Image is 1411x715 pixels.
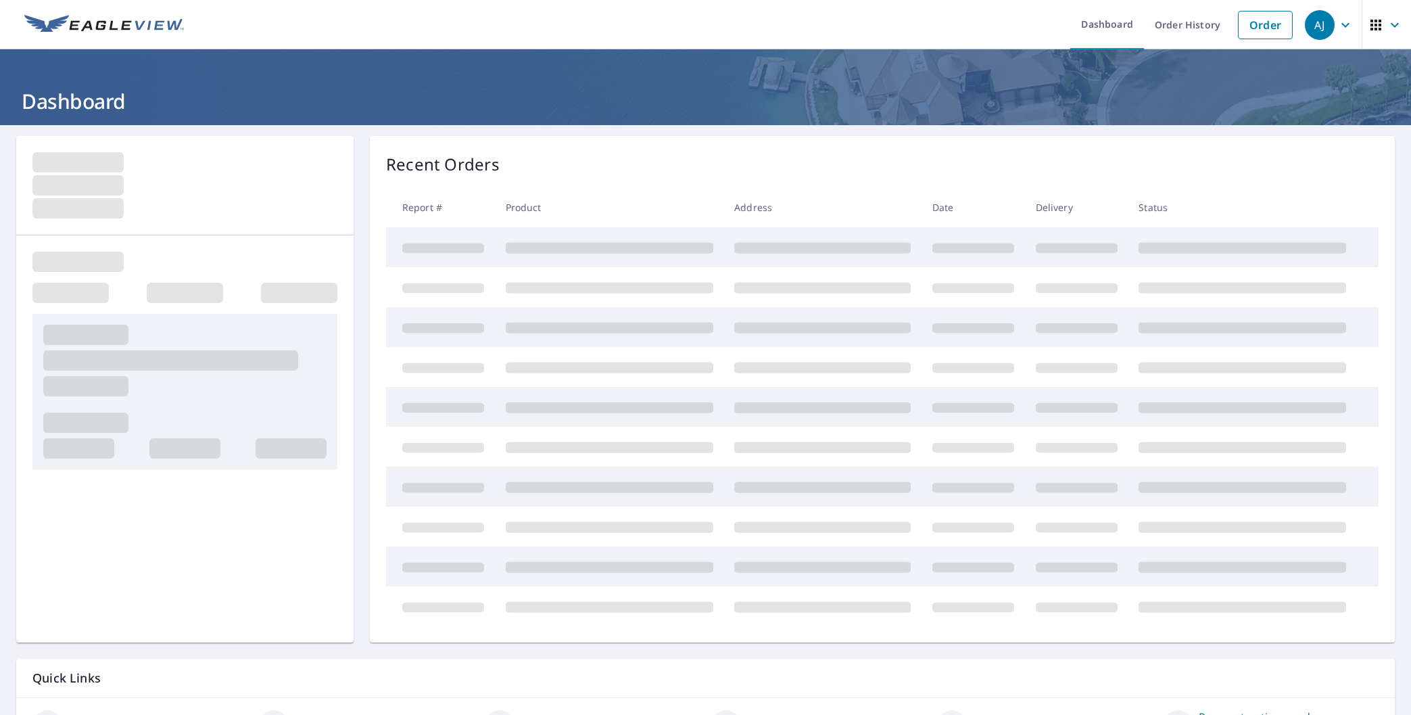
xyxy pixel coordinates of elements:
th: Product [495,187,724,227]
th: Status [1128,187,1357,227]
a: Order [1238,11,1293,39]
th: Report # [386,187,495,227]
h1: Dashboard [16,87,1395,115]
p: Recent Orders [386,152,500,177]
img: EV Logo [24,15,184,35]
p: Quick Links [32,670,1379,687]
th: Date [922,187,1025,227]
th: Delivery [1025,187,1128,227]
th: Address [723,187,922,227]
div: AJ [1305,10,1335,40]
